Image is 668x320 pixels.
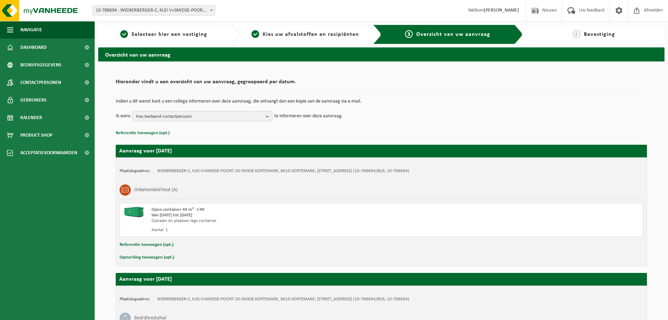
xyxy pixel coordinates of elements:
span: Kalender [20,109,42,126]
p: Indien u dit wenst kunt u een collega informeren over deze aanvraag, die ontvangt dan een kopie v... [116,99,647,104]
strong: Plaatsingsadres: [120,169,150,173]
h3: Onbehandeld hout (A) [134,184,177,196]
h2: Hieronder vindt u een overzicht van uw aanvraag, gegroepeerd per datum. [116,79,647,89]
strong: Aanvraag voor [DATE] [119,148,172,154]
strong: [PERSON_NAME] [484,8,519,13]
span: Gebruikers [20,91,47,109]
p: te informeren over deze aanvraag. [274,111,343,122]
span: Product Shop [20,126,52,144]
span: Selecteer hier een vestiging [131,32,207,37]
span: Bedrijfsgegevens [20,56,61,74]
span: Contactpersonen [20,74,61,91]
button: Kies bestaand contactpersoon [132,111,272,122]
span: Dashboard [20,39,47,56]
p: Ik wens [116,111,130,122]
span: Navigatie [20,21,42,39]
span: Overzicht van uw aanvraag [416,32,490,37]
span: 10-788694 - WIENERBERGER-C, KLEI V+SMIDSE-POORT 20-DIVISIE KORTEMARK - KORTEMARK [93,5,215,16]
strong: Aanvraag voor [DATE] [119,276,172,282]
strong: Van [DATE] tot [DATE] [151,213,192,217]
button: Opmerking toevoegen (opt.) [120,253,174,262]
span: 1 [120,30,128,38]
a: 1Selecteer hier een vestiging [102,30,226,39]
a: 2Kies uw afvalstoffen en recipiënten [243,30,367,39]
strong: Plaatsingsadres: [120,297,150,301]
td: WIENERBERGER-C, KLEI V+SMIDSE-POORT 20-DIVISIE KORTEMARK, 8610 KORTEMARK, [STREET_ADDRESS] (10-78... [157,296,409,302]
span: 10-788694 - WIENERBERGER-C, KLEI V+SMIDSE-POORT 20-DIVISIE KORTEMARK - KORTEMARK [93,6,215,15]
span: 2 [251,30,259,38]
span: Open container 40 m³ - C40 [151,207,204,212]
span: 3 [405,30,413,38]
span: Kies bestaand contactpersoon [136,111,263,122]
img: HK-XC-40-GN-00.png [123,207,144,217]
span: Acceptatievoorwaarden [20,144,77,162]
span: 4 [573,30,580,38]
td: WIENERBERGER-C, KLEI V+SMIDSE-POORT 20-DIVISIE KORTEMARK, 8610 KORTEMARK, [STREET_ADDRESS] (10-78... [157,168,409,174]
h2: Overzicht van uw aanvraag [98,47,664,61]
div: Aantal: 1 [151,227,410,233]
span: Bevestiging [584,32,615,37]
button: Referentie toevoegen (opt.) [120,240,174,249]
button: Referentie toevoegen (opt.) [116,129,170,138]
div: Ophalen en plaatsen lege container [151,218,410,224]
span: Kies uw afvalstoffen en recipiënten [263,32,359,37]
